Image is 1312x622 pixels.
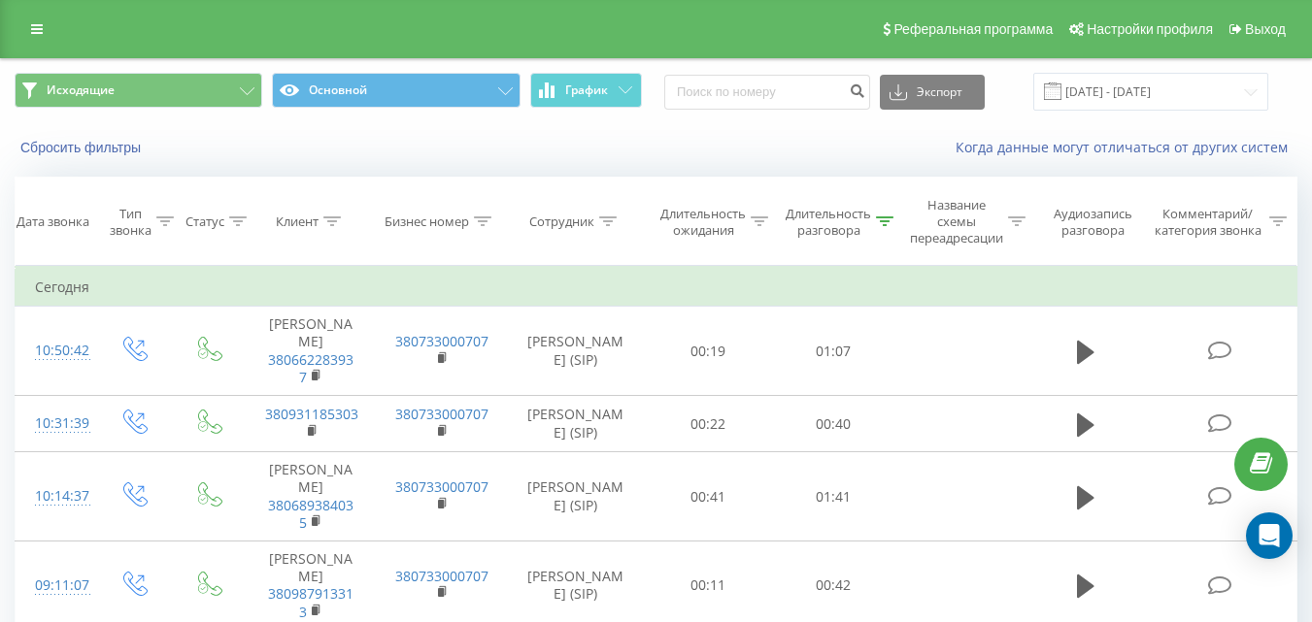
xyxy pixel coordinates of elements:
div: 10:50:42 [35,332,76,370]
button: Исходящие [15,73,262,108]
a: 380733000707 [395,332,488,350]
td: [PERSON_NAME] [246,307,376,396]
td: [PERSON_NAME] (SIP) [506,396,646,452]
div: Длительность разговора [786,206,871,239]
span: Реферальная программа [893,21,1053,37]
a: 380987913313 [268,584,353,620]
div: Клиент [276,213,319,230]
td: 01:41 [771,452,896,541]
td: [PERSON_NAME] (SIP) [506,452,646,541]
td: [PERSON_NAME] [246,452,376,541]
div: Open Intercom Messenger [1246,512,1293,559]
td: [PERSON_NAME] (SIP) [506,307,646,396]
td: 00:41 [646,452,771,541]
div: 10:31:39 [35,405,76,442]
button: Экспорт [880,75,985,110]
div: Бизнес номер [385,213,469,230]
span: Настройки профиля [1087,21,1213,37]
button: Сбросить фильтры [15,139,151,156]
button: График [530,73,642,108]
div: Тип звонка [110,206,151,239]
div: Аудиозапись разговора [1044,206,1142,239]
a: Когда данные могут отличаться от других систем [956,138,1297,156]
div: Длительность ожидания [660,206,746,239]
span: График [565,83,608,97]
td: 00:19 [646,307,771,396]
div: 09:11:07 [35,567,76,605]
div: Сотрудник [529,213,594,230]
a: 380689384035 [268,496,353,532]
td: 01:07 [771,307,896,396]
div: Комментарий/категория звонка [1151,206,1264,239]
a: 380931185303 [265,405,358,423]
td: Сегодня [16,268,1297,307]
span: Выход [1245,21,1286,37]
a: 380733000707 [395,405,488,423]
div: Дата звонка [17,213,89,230]
a: 380733000707 [395,567,488,585]
div: 10:14:37 [35,477,76,515]
button: Основной [272,73,520,108]
a: 380733000707 [395,477,488,496]
div: Статус [185,213,224,230]
a: 380662283937 [268,350,353,386]
span: Исходящие [47,82,115,98]
td: 00:40 [771,396,896,452]
td: 00:22 [646,396,771,452]
div: Название схемы переадресации [910,197,1003,246]
input: Поиск по номеру [664,75,870,110]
